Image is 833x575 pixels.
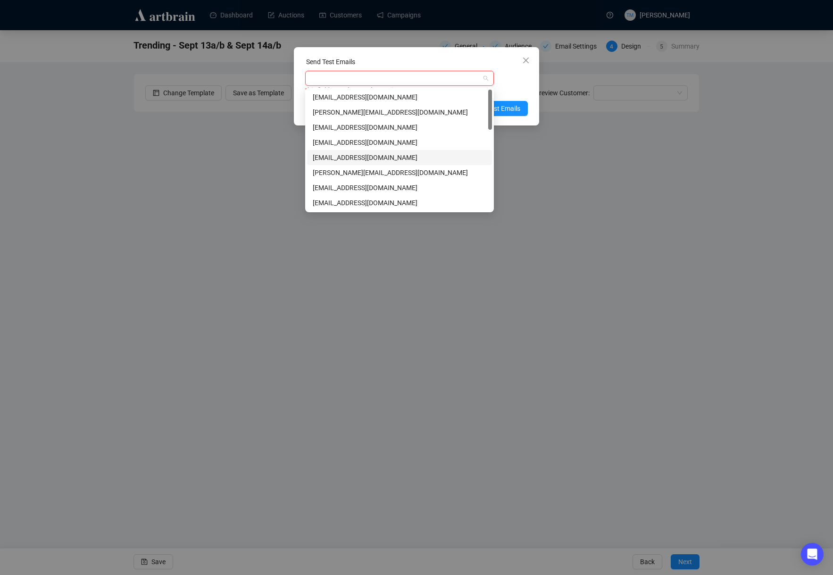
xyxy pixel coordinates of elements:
div: marketing@millerandmillerauctions.com [307,150,492,165]
div: accounting@millerandmillerauctions.com [307,180,492,195]
div: [EMAIL_ADDRESS][DOMAIN_NAME] [313,183,486,193]
div: charlesmonterroza@gmail.com [307,135,492,150]
button: Close [518,53,533,68]
div: [PERSON_NAME][EMAIL_ADDRESS][DOMAIN_NAME] [313,167,486,178]
div: [EMAIL_ADDRESS][DOMAIN_NAME] [313,92,486,102]
div: [EMAIL_ADDRESS][DOMAIN_NAME] [313,198,486,208]
label: Send Test Emails [306,58,355,66]
div: Open Intercom Messenger [801,543,824,566]
div: adi.p@artbrain.co [307,195,492,210]
div: monterrozatess@gmail.com [307,120,492,135]
div: rebecca.e@artbrain.co [307,165,492,180]
div: tessmonterroza@gmail.com [307,90,492,105]
span: Send Test Emails [471,103,520,114]
div: [PERSON_NAME][EMAIL_ADDRESS][DOMAIN_NAME] [313,107,486,117]
div: ethan@millerandmillerauctions.com [307,105,492,120]
div: [EMAIL_ADDRESS][DOMAIN_NAME] [313,152,486,163]
div: [EMAIL_ADDRESS][DOMAIN_NAME] [313,137,486,148]
span: close [522,57,530,64]
div: [EMAIL_ADDRESS][DOMAIN_NAME] [313,122,486,133]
